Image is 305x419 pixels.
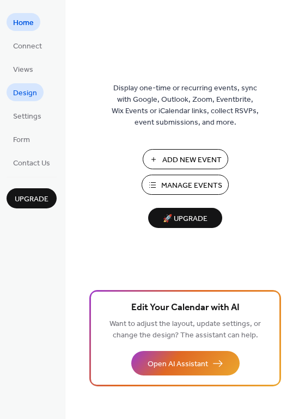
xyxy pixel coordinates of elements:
button: 🚀 Upgrade [148,208,222,228]
span: 🚀 Upgrade [155,212,216,226]
span: Open AI Assistant [148,359,208,370]
a: Connect [7,36,48,54]
span: Manage Events [161,180,222,192]
span: Display one-time or recurring events, sync with Google, Outlook, Zoom, Eventbrite, Wix Events or ... [112,83,259,128]
a: Contact Us [7,153,57,171]
span: Views [13,64,33,76]
span: Form [13,134,30,146]
button: Manage Events [142,175,229,195]
a: Form [7,130,36,148]
span: Design [13,88,37,99]
button: Open AI Assistant [131,351,240,375]
a: Home [7,13,40,31]
button: Add New Event [143,149,228,169]
button: Upgrade [7,188,57,208]
a: Design [7,83,44,101]
span: Edit Your Calendar with AI [131,300,240,316]
a: Settings [7,107,48,125]
span: Upgrade [15,194,48,205]
span: Want to adjust the layout, update settings, or change the design? The assistant can help. [109,317,261,343]
span: Settings [13,111,41,122]
span: Connect [13,41,42,52]
span: Add New Event [162,155,222,166]
a: Views [7,60,40,78]
span: Contact Us [13,158,50,169]
span: Home [13,17,34,29]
